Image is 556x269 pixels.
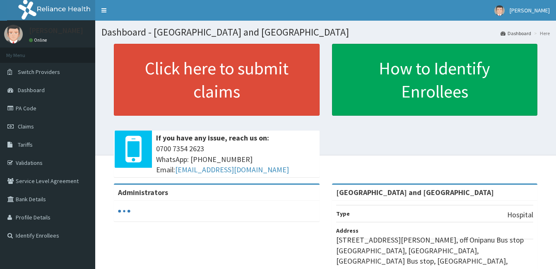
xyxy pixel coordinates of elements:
[29,27,83,34] p: [PERSON_NAME]
[18,86,45,94] span: Dashboard
[156,143,315,175] span: 0700 7354 2623 WhatsApp: [PHONE_NUMBER] Email:
[114,44,320,116] a: Click here to submit claims
[18,141,33,148] span: Tariffs
[494,5,505,16] img: User Image
[18,68,60,76] span: Switch Providers
[101,27,550,38] h1: Dashboard - [GEOGRAPHIC_DATA] and [GEOGRAPHIC_DATA]
[532,30,550,37] li: Here
[336,188,494,197] strong: [GEOGRAPHIC_DATA] and [GEOGRAPHIC_DATA]
[118,188,168,197] b: Administrators
[4,25,23,43] img: User Image
[156,133,269,143] b: If you have any issue, reach us on:
[501,30,531,37] a: Dashboard
[336,210,350,217] b: Type
[510,7,550,14] span: [PERSON_NAME]
[175,165,289,174] a: [EMAIL_ADDRESS][DOMAIN_NAME]
[332,44,538,116] a: How to Identify Enrollees
[29,37,49,43] a: Online
[118,205,130,217] svg: audio-loading
[507,209,533,220] p: Hospital
[336,227,359,234] b: Address
[18,123,34,130] span: Claims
